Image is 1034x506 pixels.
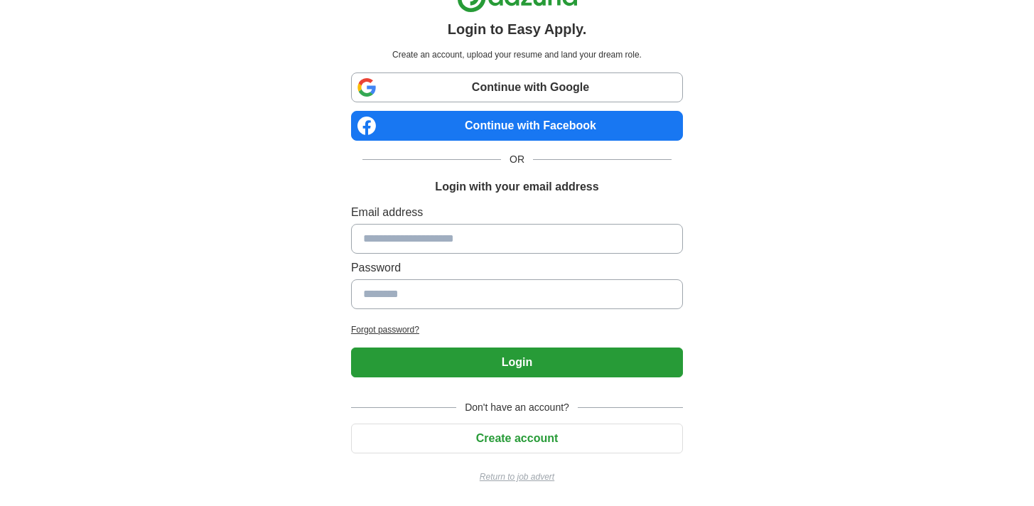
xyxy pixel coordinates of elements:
[351,204,683,221] label: Email address
[501,152,533,167] span: OR
[456,400,578,415] span: Don't have an account?
[448,18,587,40] h1: Login to Easy Apply.
[354,48,680,61] p: Create an account, upload your resume and land your dream role.
[351,432,683,444] a: Create account
[351,348,683,377] button: Login
[351,424,683,453] button: Create account
[351,323,683,336] a: Forgot password?
[351,259,683,276] label: Password
[351,470,683,483] a: Return to job advert
[351,111,683,141] a: Continue with Facebook
[435,178,598,195] h1: Login with your email address
[351,72,683,102] a: Continue with Google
